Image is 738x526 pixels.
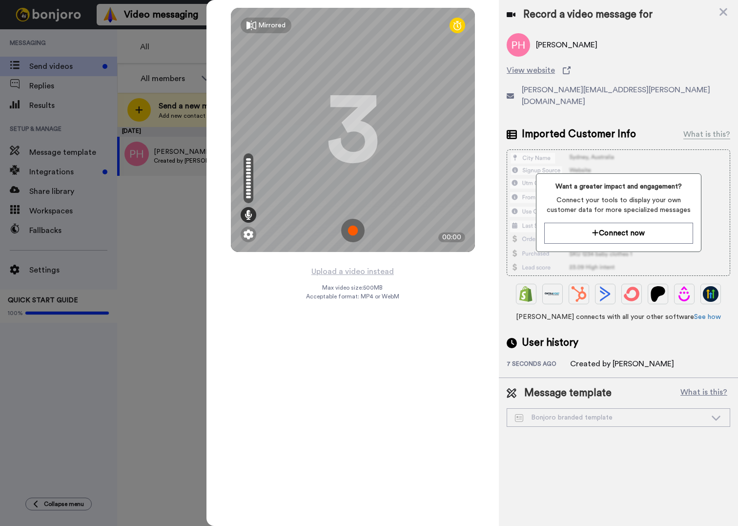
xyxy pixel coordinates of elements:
[703,286,718,302] img: GoHighLevel
[570,358,674,370] div: Created by [PERSON_NAME]
[545,286,560,302] img: Ontraport
[650,286,666,302] img: Patreon
[677,386,730,400] button: What is this?
[683,128,730,140] div: What is this?
[544,182,693,191] span: Want a greater impact and engagement?
[571,286,587,302] img: Hubspot
[518,286,534,302] img: Shopify
[522,127,636,142] span: Imported Customer Info
[306,293,399,300] span: Acceptable format: MP4 or WebM
[524,386,612,400] span: Message template
[544,195,693,215] span: Connect your tools to display your own customer data for more specialized messages
[624,286,639,302] img: ConvertKit
[438,232,465,242] div: 00:00
[522,336,578,350] span: User history
[323,284,383,292] span: Max video size: 500 MB
[308,265,397,278] button: Upload a video instead
[507,360,570,370] div: 7 seconds ago
[515,413,706,422] div: Bonjoro branded template
[326,93,380,167] div: 3
[676,286,692,302] img: Drip
[507,312,730,322] span: [PERSON_NAME] connects with all your other software
[544,223,693,244] button: Connect now
[341,219,365,242] img: ic_record_start.svg
[507,64,555,76] span: View website
[244,230,253,239] img: ic_gear.svg
[694,314,721,320] a: See how
[522,84,730,107] span: [PERSON_NAME][EMAIL_ADDRESS][PERSON_NAME][DOMAIN_NAME]
[515,414,523,422] img: Message-temps.svg
[507,64,730,76] a: View website
[597,286,613,302] img: ActiveCampaign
